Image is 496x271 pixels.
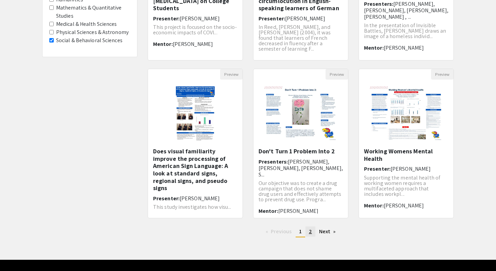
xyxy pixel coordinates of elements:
[359,69,454,218] div: Open Presentation <p>Working Womens Mental Health</p>
[220,69,243,80] button: Preview
[364,166,448,172] h6: Presenter:
[278,207,318,215] span: [PERSON_NAME]
[364,1,448,20] h6: Presenters:
[56,20,117,28] label: Medical & Health Sciences
[299,228,302,235] span: 1
[153,23,237,36] span: This project is focused on the socio-economic impacts of COVI...
[258,80,344,148] img: <p>Don't Turn 1 Problem Into 2</p>
[153,195,237,202] h6: Presenter:
[56,36,122,45] label: Social & Behavioral Sciences
[153,15,237,22] h6: Presenter:
[148,226,454,237] ul: Pagination
[285,15,325,22] span: [PERSON_NAME]
[153,204,237,210] p: This study investigates how visu...
[180,195,220,202] span: [PERSON_NAME]
[364,44,384,51] span: Mentor:
[259,181,343,202] p: Our objective was to create a drug campaign that does not shame drug users and effectively attemp...
[271,228,292,235] span: Previous
[391,165,431,172] span: [PERSON_NAME]
[173,40,213,48] span: [PERSON_NAME]
[56,4,130,20] label: Mathematics & Quantitative Studies
[326,69,348,80] button: Preview
[364,202,384,209] span: Mentor:
[153,148,237,192] h5: Does visual familiarity improve the processing of American Sign Language: A look at standard sign...
[153,40,173,48] span: Mentor:
[363,80,449,148] img: <p>Working Womens Mental Health</p>
[180,15,220,22] span: [PERSON_NAME]
[253,69,348,218] div: Open Presentation <p>Don't Turn 1 Problem Into 2</p>
[259,158,343,178] h6: Presenters:
[259,15,343,22] h6: Presenter:
[364,0,448,20] span: [PERSON_NAME], [PERSON_NAME], [PERSON_NAME], [PERSON_NAME] , ...
[5,240,29,266] iframe: Chat
[148,69,243,218] div: Open Presentation <p><span style="color: rgb(13, 13, 13);">Does visual familiarity improve the pr...
[364,174,440,198] span: Supporting the mental health of working women requires a multifaceted approach that includes work...
[259,158,343,178] span: [PERSON_NAME], [PERSON_NAME], [PERSON_NAME], S...
[259,148,343,155] h5: Don't Turn 1 Problem Into 2
[384,202,424,209] span: [PERSON_NAME]
[316,226,339,237] a: Next page
[169,80,221,148] img: <p><span style="color: rgb(13, 13, 13);">Does visual familiarity improve the processing of Americ...
[431,69,453,80] button: Preview
[259,207,278,215] span: Mentor:
[364,148,448,162] h5: Working Womens Mental Health
[309,228,312,235] span: 2
[364,22,446,40] span: In the presentation of Invisible Battles, [PERSON_NAME] draws an image of a homeless individ...
[56,28,129,36] label: Physical Sciences & Astronomy
[259,24,343,52] p: In Reed, [PERSON_NAME], and [PERSON_NAME] (2004), it was found that learners of French decreased ...
[384,44,424,51] span: [PERSON_NAME]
